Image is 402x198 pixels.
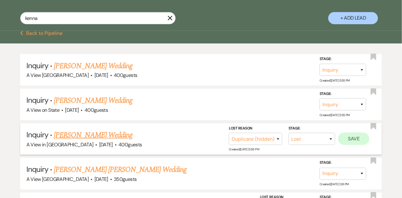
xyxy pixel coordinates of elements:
[26,95,48,105] span: Inquiry
[114,72,137,78] span: 400 guests
[320,56,366,63] label: Stage:
[114,176,136,182] span: 350 guests
[338,133,369,145] button: Save
[320,113,350,117] span: Created: [DATE] 5:55 PM
[289,125,335,132] label: Stage:
[320,160,366,167] label: Stage:
[85,107,108,113] span: 400 guests
[26,61,48,70] span: Inquiry
[328,12,378,24] button: + Add Lead
[229,125,282,132] label: Lost Reason
[54,60,132,72] a: [PERSON_NAME] Wedding
[20,31,63,36] button: Back to Pipeline
[26,164,48,174] span: Inquiry
[26,130,48,139] span: Inquiry
[26,72,89,78] span: A View [GEOGRAPHIC_DATA]
[54,130,132,141] a: [PERSON_NAME] Wedding
[95,176,108,182] span: [DATE]
[26,107,59,113] span: A View on State
[54,95,132,106] a: [PERSON_NAME] Wedding
[99,141,113,148] span: [DATE]
[65,107,79,113] span: [DATE]
[320,78,350,82] span: Created: [DATE] 5:55 PM
[229,148,259,152] span: Created: [DATE] 5:55 PM
[320,91,366,97] label: Stage:
[320,182,349,186] span: Created: [DATE] 1:26 PM
[20,12,176,24] input: Search by name, event date, email address or phone number
[26,176,89,182] span: A View [GEOGRAPHIC_DATA]
[95,72,108,78] span: [DATE]
[26,141,94,148] span: A View in [GEOGRAPHIC_DATA]
[54,164,187,175] a: [PERSON_NAME] [PERSON_NAME] Wedding
[118,141,142,148] span: 400 guests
